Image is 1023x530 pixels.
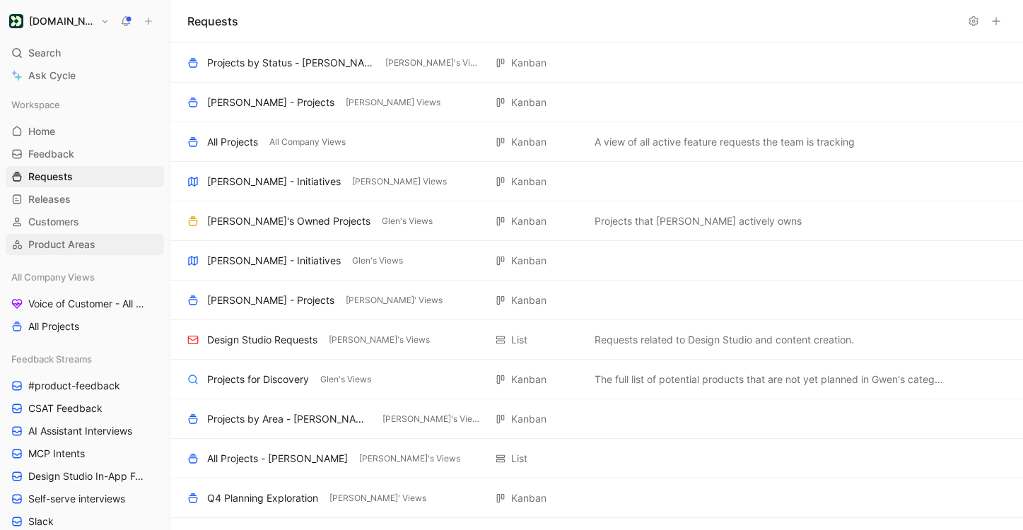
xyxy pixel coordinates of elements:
span: [PERSON_NAME]'s Views [359,452,460,466]
button: [PERSON_NAME]'s Views [380,413,485,425]
span: The full list of potential products that are not yet planned in Gwen's categories of product. [595,371,946,388]
div: [PERSON_NAME]'s Owned ProjectsGlen's ViewsKanbanProjects that [PERSON_NAME] actively ownsView act... [170,201,1023,241]
span: [PERSON_NAME] Views [346,95,440,110]
div: All Projects - [PERSON_NAME][PERSON_NAME]'s ViewsListView actions [170,439,1023,478]
div: Q4 Planning Exploration[PERSON_NAME]' ViewsKanbanView actions [170,478,1023,518]
span: Glen's Views [382,214,433,228]
div: Projects by Status - [PERSON_NAME] [207,54,374,71]
span: Product Areas [28,237,95,252]
span: Glen's Views [352,254,403,268]
button: Requests related to Design Studio and content creation. [592,331,857,348]
a: Requests [6,166,164,187]
div: [PERSON_NAME] - Initiatives [207,173,341,190]
span: AI Assistant Interviews [28,424,132,438]
span: Requests related to Design Studio and content creation. [595,331,854,348]
div: Kanban [511,252,546,269]
span: Slack [28,514,54,529]
span: Search [28,45,61,61]
span: [PERSON_NAME] Views [352,175,447,189]
h1: [DOMAIN_NAME] [29,15,95,28]
span: Ask Cycle [28,67,76,84]
div: Kanban [511,292,546,309]
div: Kanban [511,54,546,71]
div: [PERSON_NAME] - Initiatives [207,252,341,269]
span: Releases [28,192,71,206]
div: [PERSON_NAME] - Projects [207,94,334,111]
a: Design Studio In-App Feedback [6,466,164,487]
button: All Company Views [267,136,349,148]
span: Feedback [28,147,74,161]
div: Projects for Discovery [207,371,309,388]
button: [PERSON_NAME]'s Views [356,452,463,465]
div: All Projects - [PERSON_NAME] [207,450,348,467]
div: [PERSON_NAME] - Initiatives[PERSON_NAME] ViewsKanbanView actions [170,162,1023,201]
a: Home [6,121,164,142]
div: Projects by Area - [PERSON_NAME][PERSON_NAME]'s ViewsKanbanView actions [170,399,1023,439]
span: Projects that [PERSON_NAME] actively owns [595,213,802,230]
div: Kanban [511,371,546,388]
span: All Projects [28,319,79,334]
div: Projects for DiscoveryGlen's ViewsKanbanThe full list of potential products that are not yet plan... [170,360,1023,399]
span: [PERSON_NAME]'s Views [382,412,482,426]
a: Customers [6,211,164,232]
h1: Requests [187,13,238,30]
div: Q4 Planning Exploration [207,490,318,507]
a: CSAT Feedback [6,398,164,419]
div: List [511,331,527,348]
button: [PERSON_NAME]'s Views [326,334,433,346]
div: Projects by Status - [PERSON_NAME][PERSON_NAME]'s ViewsKanbanView actions [170,43,1023,83]
span: Customers [28,215,79,229]
a: Feedback [6,143,164,165]
span: [PERSON_NAME]'s Views [329,333,430,347]
button: A view of all active feature requests the team is tracking [592,134,858,151]
span: [PERSON_NAME]' Views [329,491,426,505]
button: Projects that [PERSON_NAME] actively owns [592,213,805,230]
button: Glen's Views [349,254,406,267]
img: Customer.io [9,14,23,28]
div: Projects by Area - [PERSON_NAME] [207,411,371,428]
a: Voice of Customer - All Areas [6,293,164,314]
div: [PERSON_NAME]'s Owned Projects [207,213,370,230]
a: MCP Intents [6,443,164,464]
span: All Company Views [11,270,95,284]
div: All Company ViewsVoice of Customer - All AreasAll Projects [6,266,164,337]
span: [PERSON_NAME]' Views [346,293,443,307]
div: Workspace [6,94,164,115]
span: #product-feedback [28,379,120,393]
a: #product-feedback [6,375,164,396]
span: MCP Intents [28,447,85,461]
div: Design Studio Requests[PERSON_NAME]'s ViewsListRequests related to Design Studio and content crea... [170,320,1023,360]
a: Product Areas [6,234,164,255]
button: [PERSON_NAME] Views [343,96,443,109]
div: Search [6,42,164,64]
div: Kanban [511,173,546,190]
div: Kanban [511,134,546,151]
div: Kanban [511,213,546,230]
span: Feedback Streams [11,352,92,366]
span: Voice of Customer - All Areas [28,297,146,311]
button: [PERSON_NAME] Views [349,175,450,188]
a: Self-serve interviews [6,488,164,510]
div: Kanban [511,94,546,111]
span: CSAT Feedback [28,401,103,416]
span: [PERSON_NAME]'s Views [385,56,482,70]
div: [PERSON_NAME] - Projects [207,292,334,309]
div: Kanban [511,411,546,428]
div: Feedback Streams [6,348,164,370]
button: [PERSON_NAME]' Views [327,492,429,505]
span: Self-serve interviews [28,492,125,506]
div: [PERSON_NAME] - InitiativesGlen's ViewsKanbanView actions [170,241,1023,281]
button: Glen's Views [317,373,374,386]
a: Ask Cycle [6,65,164,86]
div: Design Studio Requests [207,331,317,348]
button: Customer.io[DOMAIN_NAME] [6,11,113,31]
div: [PERSON_NAME] - Projects[PERSON_NAME] ViewsKanbanView actions [170,83,1023,122]
button: [PERSON_NAME]' Views [343,294,445,307]
button: [PERSON_NAME]'s Views [382,57,485,69]
div: [PERSON_NAME] - Projects[PERSON_NAME]' ViewsKanbanView actions [170,281,1023,320]
span: Requests [28,170,73,184]
a: Releases [6,189,164,210]
span: Home [28,124,55,139]
span: Workspace [11,98,60,112]
span: All Company Views [269,135,346,149]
